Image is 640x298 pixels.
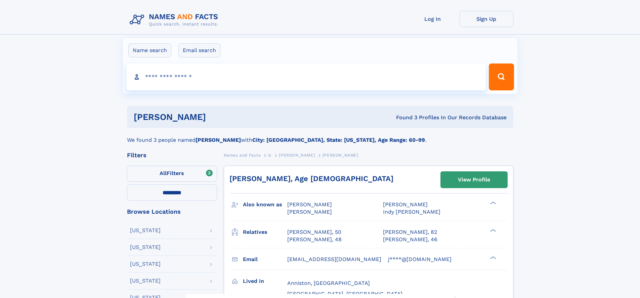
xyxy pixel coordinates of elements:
[130,261,161,267] div: [US_STATE]
[287,256,381,262] span: [EMAIL_ADDRESS][DOMAIN_NAME]
[488,255,497,260] div: ❯
[127,128,513,144] div: We found 3 people named with .
[268,153,271,158] span: G
[178,43,220,57] label: Email search
[287,236,342,243] a: [PERSON_NAME], 48
[301,114,507,121] div: Found 3 Profiles In Our Records Database
[287,228,341,236] a: [PERSON_NAME], 50
[130,278,161,284] div: [US_STATE]
[127,209,217,215] div: Browse Locations
[134,113,301,121] h1: [PERSON_NAME]
[406,11,460,27] a: Log In
[287,201,332,208] span: [PERSON_NAME]
[287,209,332,215] span: [PERSON_NAME]
[243,226,287,238] h3: Relatives
[383,236,437,243] a: [PERSON_NAME], 46
[323,153,358,158] span: [PERSON_NAME]
[287,280,370,286] span: Anniston, [GEOGRAPHIC_DATA]
[458,172,490,187] div: View Profile
[441,172,507,188] a: View Profile
[224,151,261,159] a: Names and Facts
[383,201,428,208] span: [PERSON_NAME]
[279,153,315,158] span: [PERSON_NAME]
[127,166,217,182] label: Filters
[229,174,393,183] a: [PERSON_NAME], Age [DEMOGRAPHIC_DATA]
[127,11,224,29] img: Logo Names and Facts
[160,170,167,176] span: All
[383,209,440,215] span: Indy [PERSON_NAME]
[130,245,161,250] div: [US_STATE]
[489,63,514,90] button: Search Button
[243,199,287,210] h3: Also known as
[268,151,271,159] a: G
[279,151,315,159] a: [PERSON_NAME]
[127,152,217,158] div: Filters
[243,275,287,287] h3: Lived in
[196,137,241,143] b: [PERSON_NAME]
[460,11,513,27] a: Sign Up
[488,201,497,205] div: ❯
[126,63,486,90] input: search input
[130,228,161,233] div: [US_STATE]
[128,43,171,57] label: Name search
[243,254,287,265] h3: Email
[252,137,425,143] b: City: [GEOGRAPHIC_DATA], State: [US_STATE], Age Range: 60-99
[488,228,497,232] div: ❯
[287,291,402,297] span: [GEOGRAPHIC_DATA], [GEOGRAPHIC_DATA]
[383,228,437,236] a: [PERSON_NAME], 82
